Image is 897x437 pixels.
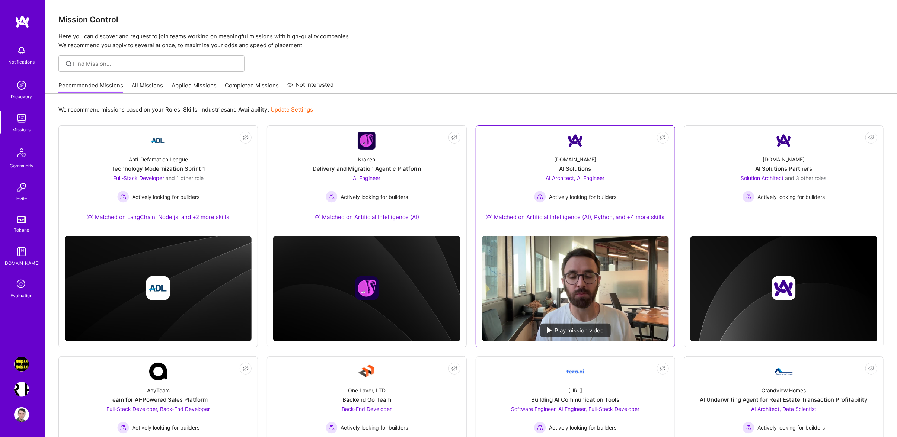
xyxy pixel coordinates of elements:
a: Update Settings [271,106,313,113]
img: bell [14,43,29,58]
a: Completed Missions [225,81,279,94]
span: Actively looking for builders [549,193,616,201]
img: Ateam Purple Icon [486,213,492,219]
span: and 3 other roles [785,175,827,181]
span: and 1 other role [166,175,204,181]
img: Ateam Purple Icon [87,213,93,219]
div: Community [10,162,33,170]
div: AI Underwriting Agent for Real Estate Transaction Profitability [700,396,868,404]
div: Technology Modernization Sprint 1 [111,165,205,173]
span: Full-Stack Developer, Back-End Developer [106,406,210,412]
span: Actively looking for builders [757,424,825,431]
span: Solution Architect [741,175,784,181]
span: Back-End Developer [342,406,392,412]
span: Software Engineer, AI Engineer, Full-Stack Developer [511,406,639,412]
span: Actively looking for builders [132,193,199,201]
div: [DOMAIN_NAME] [763,155,805,163]
div: AnyTeam [147,386,170,394]
img: Company logo [772,276,796,300]
img: No Mission [482,236,669,341]
img: play [547,327,552,333]
img: Invite [14,180,29,195]
a: Applied Missions [172,81,217,94]
i: icon EyeClosed [868,135,874,141]
div: One Layer, LTD [348,386,386,394]
img: Actively looking for builders [326,191,338,203]
div: Evaluation [11,292,33,299]
img: Company Logo [358,363,376,380]
input: Find Mission... [73,60,239,68]
img: cover [690,236,877,342]
img: Ateam Purple Icon [314,213,320,219]
div: Tokens [14,226,29,234]
div: Discovery [11,93,32,100]
img: Actively looking for builders [326,422,338,434]
div: [DOMAIN_NAME] [4,259,40,267]
img: Company Logo [566,132,584,150]
a: Not Interested [287,80,334,94]
i: icon EyeClosed [243,135,249,141]
img: Company logo [146,276,170,300]
img: Community [13,144,31,162]
a: Company Logo[DOMAIN_NAME]AI SolutionsAI Architect, AI Engineer Actively looking for buildersActiv... [482,132,669,230]
img: tokens [17,216,26,223]
div: Matched on Artificial Intelligence (AI) [314,213,419,221]
p: Here you can discover and request to join teams working on meaningful missions with high-quality ... [58,32,884,50]
img: Company Logo [566,363,584,380]
span: Full-Stack Developer [113,175,164,181]
span: Actively looking for builders [341,193,408,201]
div: Building AI Communication Tools [531,396,619,404]
div: [URL] [568,386,582,394]
img: Company Logo [775,368,793,375]
b: Roles [165,106,180,113]
img: cover [65,236,252,341]
img: Actively looking for builders [117,191,129,203]
i: icon EyeClosed [660,135,666,141]
div: Notifications [9,58,35,66]
div: Anti-Defamation League [129,155,188,163]
h3: Mission Control [58,15,884,24]
a: Morgan & Morgan Case Value Prediction Tool [12,357,31,372]
div: Matched on Artificial Intelligence (AI), Python, and +4 more skills [486,213,664,221]
span: Actively looking for builders [341,424,408,431]
img: Company Logo [358,132,376,150]
a: Terr.ai: Building an Innovative Real Estate Platform [12,382,31,397]
div: [DOMAIN_NAME] [554,155,596,163]
img: cover [273,236,460,341]
i: icon EyeClosed [451,366,457,372]
i: icon EyeClosed [451,135,457,141]
span: AI Architect, Data Scientist [751,406,816,412]
div: Team for AI-Powered Sales Platform [109,396,208,404]
div: Delivery and Migration Agentic Platform [313,165,421,173]
i: icon SearchGrey [64,60,73,68]
img: guide book [14,244,29,259]
i: icon EyeClosed [243,366,249,372]
img: Terr.ai: Building an Innovative Real Estate Platform [14,382,29,397]
span: AI Engineer [353,175,380,181]
img: Actively looking for builders [743,191,754,203]
b: Skills [183,106,197,113]
a: Company LogoKrakenDelivery and Migration Agentic PlatformAI Engineer Actively looking for builder... [273,132,460,230]
img: Actively looking for builders [534,191,546,203]
a: Company LogoAnti-Defamation LeagueTechnology Modernization Sprint 1Full-Stack Developer and 1 oth... [65,132,252,230]
b: Availability [238,106,268,113]
div: Backend Go Team [342,396,391,404]
img: Morgan & Morgan Case Value Prediction Tool [14,357,29,372]
img: User Avatar [14,407,29,422]
img: logo [15,15,30,28]
div: Missions [13,126,31,134]
a: Company Logo[DOMAIN_NAME]AI Solutions PartnersSolution Architect and 3 other rolesActively lookin... [690,132,877,230]
p: We recommend missions based on your , , and . [58,106,313,113]
div: AI Solutions [559,165,591,173]
div: Play mission video [540,324,611,337]
img: teamwork [14,111,29,126]
img: Company Logo [149,132,167,150]
img: Company logo [355,276,379,300]
i: icon EyeClosed [868,366,874,372]
img: Company Logo [149,363,167,380]
a: Recommended Missions [58,81,123,94]
div: AI Solutions Partners [755,165,812,173]
i: icon EyeClosed [660,366,666,372]
span: AI Architect, AI Engineer [546,175,605,181]
a: All Missions [132,81,163,94]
